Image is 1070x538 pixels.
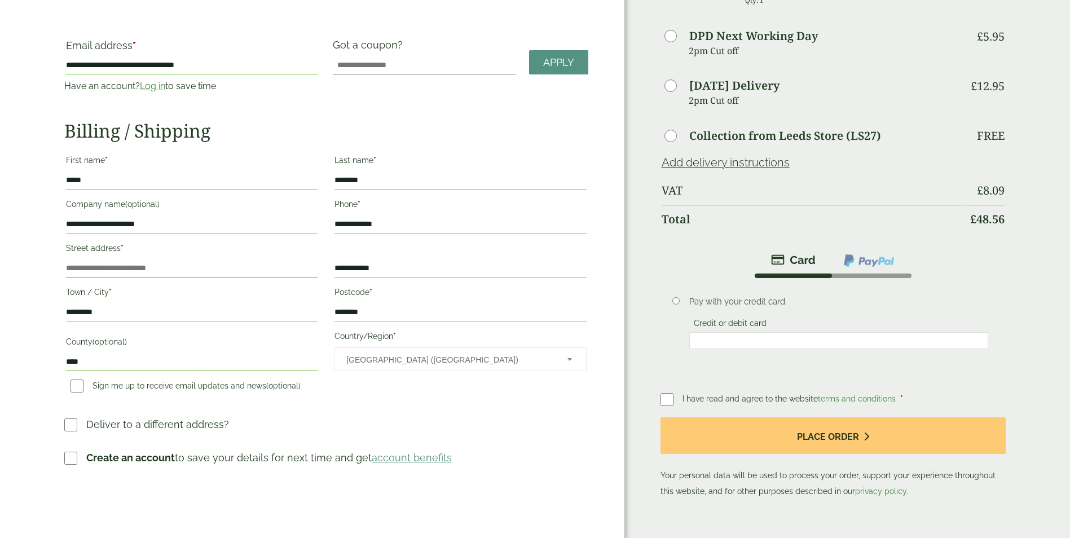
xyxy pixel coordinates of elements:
span: £ [970,211,976,227]
label: Town / City [66,284,318,303]
bdi: 5.95 [977,29,1005,44]
a: account benefits [372,452,452,464]
span: (optional) [125,200,160,209]
span: Country/Region [334,347,586,371]
label: Sign me up to receive email updates and news [66,381,305,394]
strong: Create an account [86,452,175,464]
h2: Billing / Shipping [64,120,588,142]
abbr: required [358,200,360,209]
abbr: required [900,394,903,403]
abbr: required [393,332,396,341]
p: Free [977,129,1005,143]
button: Place order [661,417,1006,454]
p: Your personal data will be used to process your order, support your experience throughout this we... [661,417,1006,499]
abbr: required [109,288,112,297]
bdi: 8.09 [977,183,1005,198]
a: terms and conditions [818,394,896,403]
p: to save your details for next time and get [86,450,452,465]
img: stripe.png [771,253,816,267]
img: ppcp-gateway.png [843,253,895,268]
label: Street address [66,240,318,259]
abbr: required [373,156,376,165]
bdi: 12.95 [971,78,1005,94]
label: DPD Next Working Day [689,30,818,42]
label: Email address [66,41,318,56]
label: Company name [66,196,318,215]
abbr: required [105,156,108,165]
p: 2pm Cut off [689,42,963,59]
label: Collection from Leeds Store (LS27) [689,130,881,142]
abbr: required [121,244,124,253]
label: Credit or debit card [689,319,771,331]
a: Log in [140,81,165,91]
p: Deliver to a different address? [86,417,229,432]
iframe: Secure card payment input frame [693,336,985,346]
label: Got a coupon? [333,39,407,56]
a: Apply [529,50,588,74]
bdi: 48.56 [970,211,1005,227]
label: Last name [334,152,586,171]
p: 2pm Cut off [689,92,963,109]
span: I have read and agree to the website [682,394,898,403]
input: Sign me up to receive email updates and news(optional) [71,380,83,393]
label: First name [66,152,318,171]
label: Phone [334,196,586,215]
abbr: required [133,39,136,51]
a: Add delivery instructions [662,156,790,169]
p: Have an account? to save time [64,80,319,93]
span: Apply [543,56,574,69]
span: £ [971,78,977,94]
span: United Kingdom (UK) [346,348,552,372]
span: (optional) [93,337,127,346]
th: VAT [662,177,963,204]
span: £ [977,183,983,198]
label: Postcode [334,284,586,303]
abbr: required [369,288,372,297]
p: Pay with your credit card. [689,296,988,308]
span: £ [977,29,983,44]
span: (optional) [266,381,301,390]
label: [DATE] Delivery [689,80,780,91]
label: Country/Region [334,328,586,347]
th: Total [662,205,963,233]
label: County [66,334,318,353]
a: privacy policy [855,487,906,496]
